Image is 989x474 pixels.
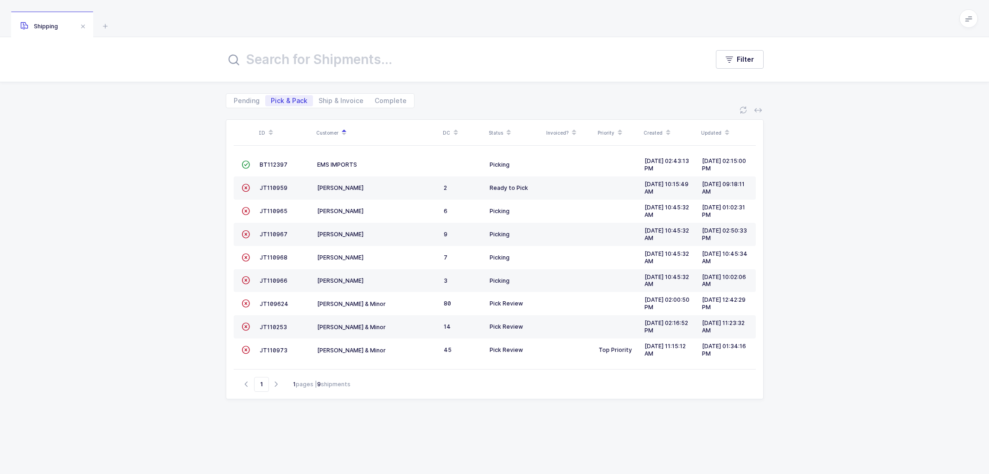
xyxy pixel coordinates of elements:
div: DC [443,125,483,141]
span: Picking [490,161,510,168]
span: 80 [444,300,451,307]
div: ID [259,125,311,141]
span: Picking [490,254,510,261]
span: 45 [444,346,452,353]
span: Go to [254,377,269,392]
span:  [242,300,250,307]
span: JT110973 [260,347,287,354]
div: Customer [316,125,437,141]
span: [DATE] 10:15:49 AM [644,181,689,195]
span: BT112397 [260,161,287,168]
button: Filter [716,50,764,69]
div: Created [644,125,695,141]
span: EMS IMPORTS [317,161,357,168]
span: [PERSON_NAME] & Minor [317,347,386,354]
span:  [242,161,250,168]
span: [DATE] 10:45:32 AM [644,250,689,265]
span: Filter [737,55,754,64]
span: [PERSON_NAME] & Minor [317,324,386,331]
span: JT110967 [260,231,287,238]
span: Pending [234,97,260,104]
span: [DATE] 01:34:16 PM [702,343,746,357]
span: JT110959 [260,184,287,191]
span: [PERSON_NAME] & Minor [317,300,386,307]
span: 9 [444,231,447,238]
span: Pick Review [490,346,523,353]
div: Invoiced? [546,125,592,141]
span: JT110966 [260,277,287,284]
span:  [242,346,250,353]
span: JT110965 [260,208,287,214]
span: Shipping [20,23,58,30]
span: 7 [444,254,447,261]
span: [DATE] 10:02:06 AM [702,273,746,288]
div: Status [489,125,541,141]
div: Priority [598,125,638,141]
span: [DATE] 11:15:12 AM [644,343,686,357]
span:  [242,323,250,330]
span: [DATE] 10:45:32 AM [644,204,689,218]
input: Search for Shipments... [226,48,697,71]
span: Ready to Pick [490,184,528,191]
div: pages | shipments [293,380,351,389]
span: 14 [444,323,451,330]
span:  [242,208,250,214]
span: [DATE] 11:23:32 AM [702,319,745,334]
span:  [242,254,250,261]
span: [DATE] 09:18:11 AM [702,181,745,195]
span: [DATE] 02:15:00 PM [702,157,746,172]
span:  [242,277,250,284]
span: [DATE] 02:00:50 PM [644,296,689,311]
span: [DATE] 10:45:32 AM [644,227,689,241]
span: [PERSON_NAME] [317,277,364,284]
span: Complete [375,97,407,104]
div: Updated [701,125,753,141]
b: 1 [293,381,296,388]
span:  [242,184,250,191]
span: [DATE] 02:43:13 PM [644,157,689,172]
span: [DATE] 10:45:32 AM [644,273,689,288]
span: Pick Review [490,300,523,307]
span: 6 [444,208,447,214]
span: JT109624 [260,300,288,307]
span: Ship & Invoice [319,97,364,104]
span: [DATE] 01:02:31 PM [702,204,745,218]
span: Pick & Pack [271,97,307,104]
b: 9 [317,381,321,388]
span: [PERSON_NAME] [317,184,364,191]
span: Top Priority [599,346,632,353]
span: [DATE] 10:45:34 AM [702,250,747,265]
span: [PERSON_NAME] [317,254,364,261]
span: [PERSON_NAME] [317,208,364,214]
span: Pick Review [490,323,523,330]
span: 3 [444,277,447,284]
span:  [242,231,250,238]
span: JT110253 [260,324,287,331]
span: [DATE] 02:50:33 PM [702,227,747,241]
span: 2 [444,184,447,191]
span: [DATE] 12:42:29 PM [702,296,746,311]
span: Picking [490,231,510,238]
span: Picking [490,277,510,284]
span: [DATE] 02:16:52 PM [644,319,688,334]
span: Picking [490,208,510,214]
span: JT110968 [260,254,287,261]
span: [PERSON_NAME] [317,231,364,238]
